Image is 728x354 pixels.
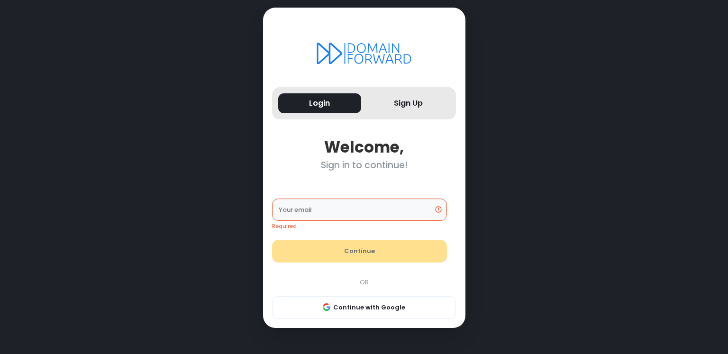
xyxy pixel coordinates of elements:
[278,93,361,114] button: Login
[367,93,450,114] button: Sign Up
[267,278,461,287] div: OR
[272,222,447,230] div: Required
[272,160,456,171] div: Sign in to continue!
[272,296,456,319] button: Continue with Google
[272,138,456,156] div: Welcome,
